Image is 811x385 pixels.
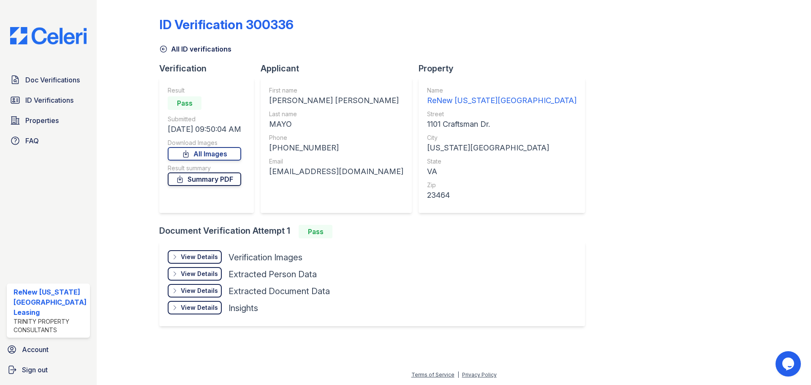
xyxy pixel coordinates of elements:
a: ID Verifications [7,92,90,109]
div: 23464 [427,189,577,201]
div: Result summary [168,164,241,172]
a: All ID verifications [159,44,231,54]
div: Email [269,157,403,166]
div: View Details [181,303,218,312]
div: Result [168,86,241,95]
div: [DATE] 09:50:04 AM [168,123,241,135]
div: Insights [229,302,258,314]
a: Properties [7,112,90,129]
div: Street [427,110,577,118]
div: [PERSON_NAME] [PERSON_NAME] [269,95,403,106]
div: Document Verification Attempt 1 [159,225,592,238]
a: Doc Verifications [7,71,90,88]
span: FAQ [25,136,39,146]
div: Phone [269,134,403,142]
div: View Details [181,253,218,261]
div: Verification [159,63,261,74]
a: Summary PDF [168,172,241,186]
div: Pass [168,96,201,110]
div: Zip [427,181,577,189]
div: View Details [181,270,218,278]
div: View Details [181,287,218,295]
a: Terms of Service [411,371,454,378]
span: Account [22,344,49,355]
div: State [427,157,577,166]
div: [US_STATE][GEOGRAPHIC_DATA] [427,142,577,154]
div: Applicant [261,63,419,74]
div: ReNew [US_STATE][GEOGRAPHIC_DATA] Leasing [14,287,87,317]
div: City [427,134,577,142]
a: Account [3,341,93,358]
div: Last name [269,110,403,118]
div: First name [269,86,403,95]
span: Properties [25,115,59,126]
div: [EMAIL_ADDRESS][DOMAIN_NAME] [269,166,403,177]
span: ID Verifications [25,95,73,105]
div: ReNew [US_STATE][GEOGRAPHIC_DATA] [427,95,577,106]
div: Submitted [168,115,241,123]
span: Sign out [22,365,48,375]
div: ID Verification 300336 [159,17,294,32]
div: | [457,371,459,378]
div: Name [427,86,577,95]
div: Extracted Person Data [229,268,317,280]
div: Extracted Document Data [229,285,330,297]
div: VA [427,166,577,177]
iframe: chat widget [776,351,803,377]
div: [PHONE_NUMBER] [269,142,403,154]
div: 1101 Craftsman Dr. [427,118,577,130]
div: Download Images [168,139,241,147]
img: CE_Logo_Blue-a8612792a0a2168367f1c8372b55b34899dd931a85d93a1a3d3e32e68fde9ad4.png [3,27,93,44]
a: FAQ [7,132,90,149]
div: Pass [299,225,332,238]
a: Sign out [3,361,93,378]
div: Property [419,63,592,74]
div: Trinity Property Consultants [14,317,87,334]
a: Privacy Policy [462,371,497,378]
a: All Images [168,147,241,161]
a: Name ReNew [US_STATE][GEOGRAPHIC_DATA] [427,86,577,106]
div: MAYO [269,118,403,130]
span: Doc Verifications [25,75,80,85]
div: Verification Images [229,251,302,263]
